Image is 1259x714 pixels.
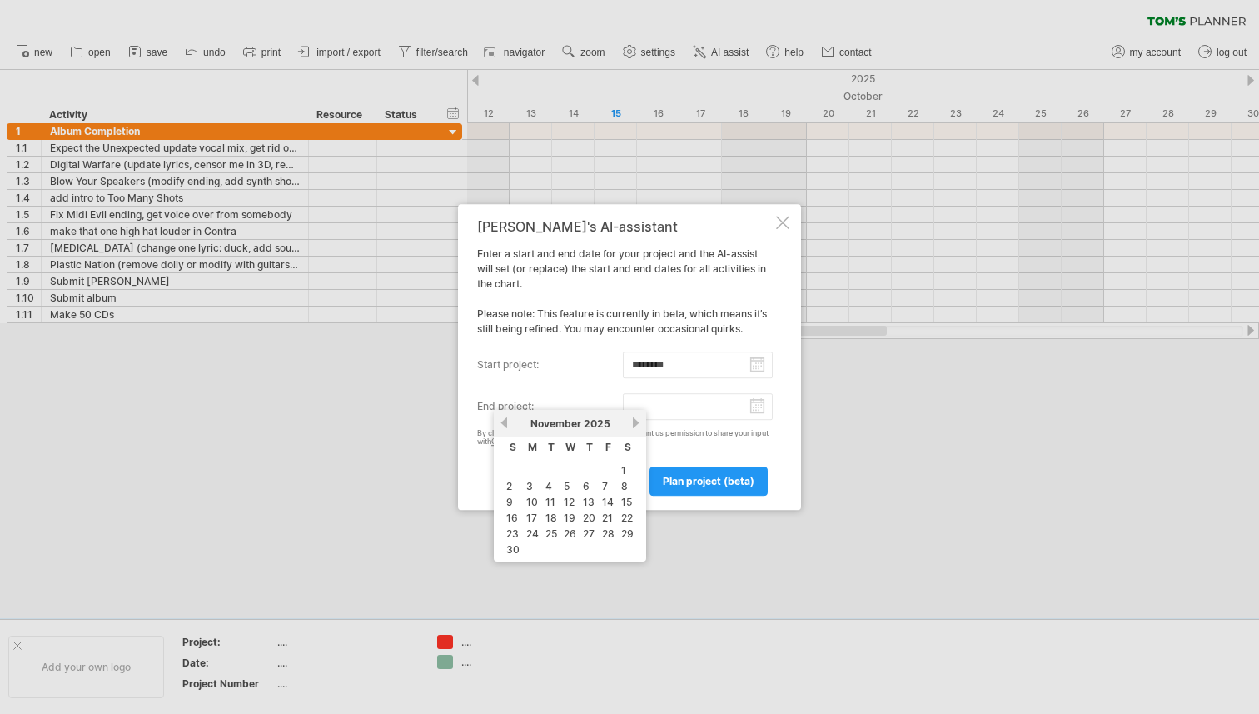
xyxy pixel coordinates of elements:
span: Saturday [625,441,631,453]
a: 7 [600,478,610,494]
span: Monday [528,441,537,453]
a: 28 [600,526,616,542]
a: 3 [525,478,535,494]
div: [PERSON_NAME]'s AI-assistant [477,219,773,234]
a: OpenAI [491,437,517,447]
a: 17 [525,510,539,526]
a: plan project (beta) [649,467,768,496]
a: 11 [544,494,557,510]
a: 19 [562,510,577,526]
label: end project: [477,393,623,420]
a: 5 [562,478,571,494]
a: 24 [525,526,540,542]
a: 8 [620,478,629,494]
a: 29 [620,526,635,542]
a: 20 [581,510,597,526]
span: Thursday [586,441,593,453]
span: Sunday [510,441,516,453]
span: plan project (beta) [663,475,754,487]
a: previous [498,417,510,429]
a: 4 [544,478,554,494]
a: 15 [620,494,634,510]
a: 12 [562,494,576,510]
span: Tuesday [548,441,555,453]
a: 14 [600,494,615,510]
a: 26 [562,526,578,542]
a: 30 [505,542,521,557]
span: Wednesday [565,441,575,453]
a: 25 [544,526,559,542]
div: By clicking the 'plan project (beta)' button you grant us permission to share your input with for... [477,429,773,447]
a: 16 [505,510,520,526]
a: 21 [600,510,615,526]
span: November [530,417,581,430]
a: 10 [525,494,540,510]
a: 23 [505,526,520,542]
a: 9 [505,494,515,510]
a: 1 [620,462,628,478]
label: start project: [477,352,623,378]
span: 2025 [584,417,610,430]
a: next [629,417,642,429]
a: 18 [544,510,559,526]
a: 13 [581,494,596,510]
span: Friday [605,441,611,453]
a: 2 [505,478,514,494]
a: 22 [620,510,634,526]
a: 27 [581,526,596,542]
div: Enter a start and end date for your project and the AI-assist will set (or replace) the start and... [477,219,773,496]
a: 6 [581,478,591,494]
